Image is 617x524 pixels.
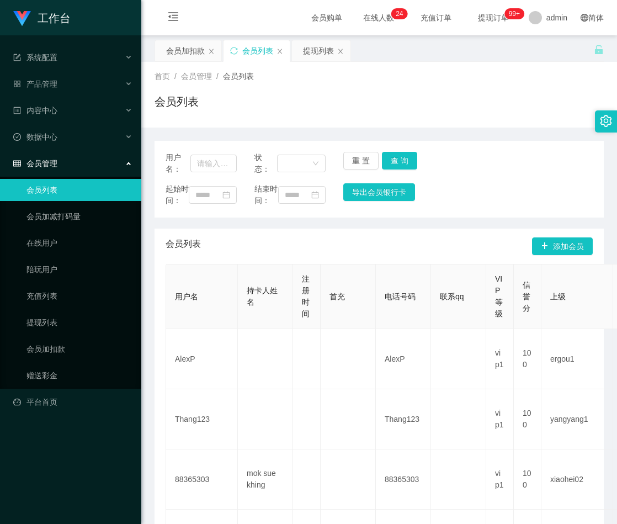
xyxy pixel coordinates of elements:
td: AlexP [376,329,431,389]
i: 图标: calendar [311,191,319,199]
div: 提现列表 [303,40,334,61]
span: 用户名 [175,292,198,301]
i: 图标: table [13,160,21,167]
span: 起始时间： [166,183,189,207]
span: 充值订单 [415,14,457,22]
span: VIP等级 [495,274,503,318]
span: 结束时间： [254,183,278,207]
span: 首页 [155,72,170,81]
span: 联系qq [440,292,464,301]
span: 首充 [329,292,345,301]
i: 图标: profile [13,107,21,114]
i: 图标: unlock [594,45,604,55]
td: Thang123 [166,389,238,449]
span: 注册时间 [302,274,310,318]
span: 状态： [254,152,277,175]
td: yangyang1 [541,389,613,449]
span: / [174,72,177,81]
td: 100 [514,449,541,510]
td: mok sue khing [238,449,293,510]
button: 图标: plus添加会员 [532,237,593,255]
td: 100 [514,389,541,449]
td: 100 [514,329,541,389]
sup: 24 [391,8,407,19]
td: 88365303 [376,449,431,510]
a: 工作台 [13,13,71,22]
i: 图标: appstore-o [13,80,21,88]
i: 图标: close [276,48,283,55]
i: 图标: global [581,14,588,22]
a: 在线用户 [26,232,132,254]
span: 用户名： [166,152,190,175]
span: 数据中心 [13,133,57,141]
td: 88365303 [166,449,238,510]
a: 提现列表 [26,311,132,334]
span: 提现订单 [472,14,514,22]
i: 图标: menu-fold [155,1,192,36]
i: 图标: sync [230,47,238,55]
span: / [216,72,219,81]
i: 图标: calendar [222,191,230,199]
div: 会员列表 [242,40,273,61]
span: 电话号码 [385,292,416,301]
a: 会员加扣款 [26,338,132,360]
h1: 工作台 [38,1,71,36]
td: vip1 [486,329,514,389]
button: 导出会员银行卡 [343,183,415,201]
span: 在线人数 [358,14,400,22]
td: Thang123 [376,389,431,449]
p: 2 [396,8,400,19]
a: 陪玩用户 [26,258,132,280]
a: 图标: dashboard平台首页 [13,391,132,413]
span: 会员列表 [166,237,201,255]
input: 请输入用户名 [190,155,237,172]
img: logo.9652507e.png [13,11,31,27]
td: vip1 [486,449,514,510]
span: 产品管理 [13,80,57,88]
span: 内容中心 [13,106,57,115]
span: 会员列表 [223,72,254,81]
sup: 1021 [504,8,524,19]
a: 会员列表 [26,179,132,201]
i: 图标: close [337,48,344,55]
span: 信誉分 [523,280,530,313]
td: ergou1 [541,329,613,389]
td: vip1 [486,389,514,449]
a: 会员加减打码量 [26,205,132,227]
p: 4 [400,8,403,19]
i: 图标: setting [600,115,612,127]
button: 查 询 [382,152,417,170]
div: 会员加扣款 [166,40,205,61]
button: 重 置 [343,152,379,170]
i: 图标: close [208,48,215,55]
h1: 会员列表 [155,93,199,110]
i: 图标: down [312,160,319,168]
span: 系统配置 [13,53,57,62]
i: 图标: form [13,54,21,61]
span: 持卡人姓名 [247,286,278,306]
span: 会员管理 [181,72,212,81]
a: 充值列表 [26,285,132,307]
td: AlexP [166,329,238,389]
td: xiaohei02 [541,449,613,510]
i: 图标: check-circle-o [13,133,21,141]
span: 上级 [550,292,566,301]
span: 会员管理 [13,159,57,168]
a: 赠送彩金 [26,364,132,387]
